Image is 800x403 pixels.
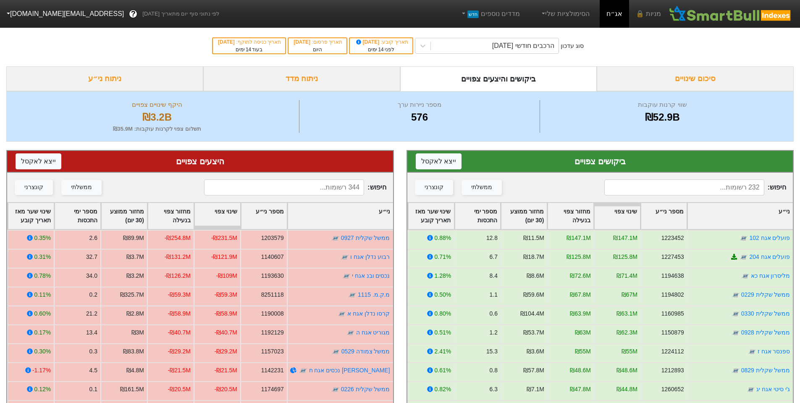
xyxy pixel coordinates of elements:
[204,179,386,195] span: חיפוש :
[434,385,451,394] div: 0.82%
[570,309,591,318] div: ₪63.9M
[526,385,544,394] div: ₪7.1M
[338,310,346,318] img: tase link
[302,100,537,110] div: מספר ניירות ערך
[434,271,451,280] div: 1.28%
[241,203,287,229] div: Toggle SortBy
[661,366,684,375] div: 1212893
[309,367,390,374] a: [PERSON_NAME] נכסים אגח ח
[34,385,51,394] div: 0.12%
[261,234,284,242] div: 1203579
[731,291,740,299] img: tase link
[168,328,191,337] div: -₪40.7M
[215,309,237,318] div: -₪58.9M
[126,309,144,318] div: ₪2.8M
[486,234,497,242] div: 12.8
[341,348,390,355] a: ממשל צמודה 0529
[261,309,284,318] div: 1190008
[489,309,497,318] div: 0.6
[668,5,793,22] img: SmartBull
[542,110,783,125] div: ₪52.9B
[462,180,502,195] button: ממשלתי
[61,180,102,195] button: ממשלתי
[434,366,451,375] div: 0.61%
[604,179,786,195] span: חיפוש :
[341,386,390,392] a: ממשל שקלית 0226
[741,272,749,280] img: tase link
[613,253,637,261] div: ₪125.8M
[126,366,144,375] div: ₪4.8M
[168,366,191,375] div: -₪21.5M
[523,290,544,299] div: ₪59.6M
[17,100,297,110] div: היקף שינויים צפויים
[740,234,748,242] img: tase link
[261,347,284,356] div: 1157023
[341,234,390,241] a: ממשל שקלית 0927
[597,66,794,91] div: סיכום שינויים
[89,347,97,356] div: 0.3
[55,203,100,229] div: Toggle SortBy
[120,290,144,299] div: ₪325.7M
[313,47,322,53] span: היום
[203,66,400,91] div: ניתוח מדד
[661,347,684,356] div: 1224112
[261,328,284,337] div: 1192129
[567,234,590,242] div: ₪147.1M
[741,291,790,298] a: ממשל שקלית 0229
[217,38,281,46] div: תאריך כניסה לתוקף :
[293,38,342,46] div: תאריך פרסום :
[215,328,237,337] div: -₪40.7M
[302,110,537,125] div: 576
[123,347,144,356] div: ₪83.8M
[570,385,591,394] div: ₪47.8M
[165,234,191,242] div: -₪254.8M
[123,234,144,242] div: ₪89.9M
[346,329,355,337] img: tase link
[86,328,97,337] div: 13.4
[434,290,451,299] div: 0.50%
[616,309,637,318] div: ₪63.1M
[356,329,390,336] a: מגוריט אגח ה
[342,272,351,280] img: tase link
[89,385,97,394] div: 0.1
[355,39,381,45] span: [DATE]
[750,272,790,279] a: מליסרון אגח כא
[687,203,793,229] div: Toggle SortBy
[142,10,219,18] span: לפי נתוני סוף יום מתאריך [DATE]
[261,271,284,280] div: 1193630
[89,290,97,299] div: 0.2
[740,253,748,261] img: tase link
[34,328,51,337] div: 0.17%
[6,66,203,91] div: ניתוח ני״ע
[489,385,497,394] div: 6.3
[165,271,191,280] div: -₪126.2M
[661,309,684,318] div: 1160985
[613,234,637,242] div: ₪147.1M
[434,347,451,356] div: 2.41%
[661,290,684,299] div: 1194802
[350,253,390,260] a: רבוע נדלן אגח ו
[456,5,523,22] a: מדדים נוספיםחדש
[425,183,443,192] div: קונצרני
[215,366,237,375] div: -₪21.5M
[408,203,454,229] div: Toggle SortBy
[211,234,237,242] div: -₪231.5M
[17,125,297,133] div: תשלום צפוי לקרנות עוקבות : ₪35.9M
[661,385,684,394] div: 1260652
[570,290,591,299] div: ₪67.8M
[126,271,144,280] div: ₪3.2M
[489,290,497,299] div: 1.1
[748,348,756,356] img: tase link
[594,203,640,229] div: Toggle SortBy
[574,328,590,337] div: ₪63M
[415,180,453,195] button: קונצרני
[86,253,97,261] div: 32.7
[17,110,297,125] div: ₪3.2B
[246,47,251,53] span: 14
[34,309,51,318] div: 0.60%
[471,183,492,192] div: ממשלתי
[34,253,51,261] div: 0.31%
[331,385,340,394] img: tase link
[486,347,497,356] div: 15.3
[749,234,790,241] a: פועלים אגח 102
